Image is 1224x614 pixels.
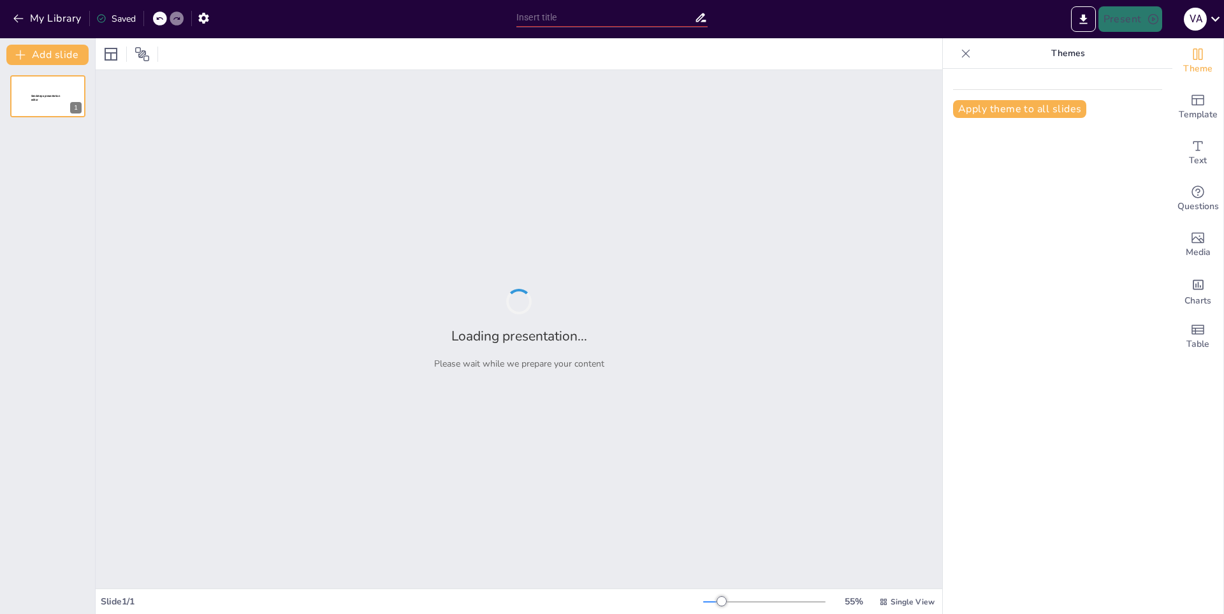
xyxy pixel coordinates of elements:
[96,13,136,25] div: Saved
[434,358,604,370] p: Please wait while we prepare your content
[1189,154,1207,168] span: Text
[1179,108,1218,122] span: Template
[953,100,1086,118] button: Apply theme to all slides
[1172,268,1223,314] div: Add charts and graphs
[1071,6,1096,32] button: Export to PowerPoint
[70,102,82,113] div: 1
[1177,200,1219,214] span: Questions
[10,75,85,117] div: 1
[1184,6,1207,32] button: V A
[451,327,587,345] h2: Loading presentation...
[1184,8,1207,31] div: V A
[1172,38,1223,84] div: Change the overall theme
[135,47,150,62] span: Position
[1172,84,1223,130] div: Add ready made slides
[1172,314,1223,360] div: Add a table
[1098,6,1162,32] button: Present
[6,45,89,65] button: Add slide
[1184,294,1211,308] span: Charts
[1172,130,1223,176] div: Add text boxes
[1172,222,1223,268] div: Add images, graphics, shapes or video
[1186,245,1211,259] span: Media
[10,8,87,29] button: My Library
[1186,337,1209,351] span: Table
[1183,62,1213,76] span: Theme
[31,94,60,101] span: Sendsteps presentation editor
[101,44,121,64] div: Layout
[891,597,935,607] span: Single View
[516,8,694,27] input: Insert title
[1172,176,1223,222] div: Get real-time input from your audience
[976,38,1160,69] p: Themes
[101,596,703,608] div: Slide 1 / 1
[838,596,869,608] div: 55 %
